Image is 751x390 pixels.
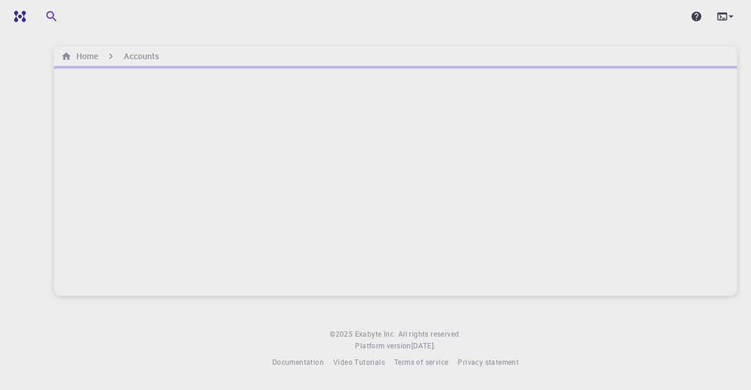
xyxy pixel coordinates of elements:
a: Documentation [272,357,324,368]
span: © 2025 [330,328,354,340]
span: Privacy statement [458,357,519,367]
a: Terms of service [394,357,448,368]
span: All rights reserved. [398,328,461,340]
span: Platform version [355,340,411,352]
nav: breadcrumb [59,50,161,63]
a: [DATE]. [411,340,436,352]
a: Privacy statement [458,357,519,368]
span: Documentation [272,357,324,367]
a: Exabyte Inc. [355,328,396,340]
span: Video Tutorials [333,357,385,367]
h6: Home [72,50,98,63]
span: Terms of service [394,357,448,367]
img: logo [9,11,26,22]
h6: Accounts [124,50,159,63]
a: Video Tutorials [333,357,385,368]
span: Exabyte Inc. [355,329,396,338]
span: [DATE] . [411,341,436,350]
